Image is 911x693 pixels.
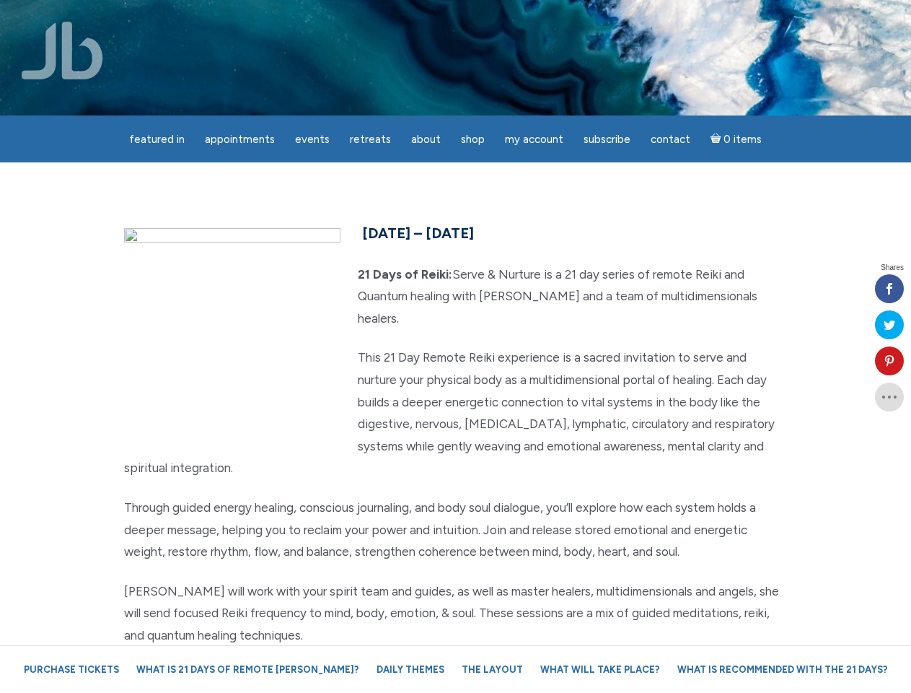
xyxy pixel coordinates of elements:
span: My Account [505,133,563,146]
a: What is 21 Days of Remote [PERSON_NAME]? [129,657,366,682]
p: [PERSON_NAME] will work with your spirit team and guides, as well as master healers, multidimensi... [124,580,788,647]
a: Daily Themes [369,657,452,682]
span: [DATE] – [DATE] [362,225,474,242]
span: Events [295,133,330,146]
span: Shares [881,264,904,271]
p: This 21 Day Remote Reiki experience is a sacred invitation to serve and nurture your physical bod... [124,346,788,479]
p: Through guided energy healing, conscious journaling, and body soul dialogue, you’ll explore how e... [124,497,788,563]
a: What will take place? [533,657,667,682]
span: Shop [461,133,485,146]
span: featured in [129,133,185,146]
span: About [411,133,441,146]
a: My Account [496,126,572,154]
i: Cart [710,133,724,146]
a: Contact [642,126,699,154]
span: Subscribe [584,133,630,146]
a: Purchase Tickets [17,657,126,682]
span: Retreats [350,133,391,146]
a: The Layout [454,657,530,682]
a: Subscribe [575,126,639,154]
img: Jamie Butler. The Everyday Medium [22,22,103,79]
span: 0 items [723,134,762,145]
a: What is recommended with the 21 Days? [670,657,895,682]
a: Shop [452,126,493,154]
span: Appointments [205,133,275,146]
a: Appointments [196,126,283,154]
a: Retreats [341,126,400,154]
span: Contact [651,133,690,146]
a: About [402,126,449,154]
p: Serve & Nurture is a 21 day series of remote Reiki and Quantum healing with [PERSON_NAME] and a t... [124,263,788,330]
strong: 21 Days of Reiki: [358,267,452,282]
a: Events [286,126,338,154]
a: featured in [120,126,193,154]
a: Cart0 items [702,124,771,154]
